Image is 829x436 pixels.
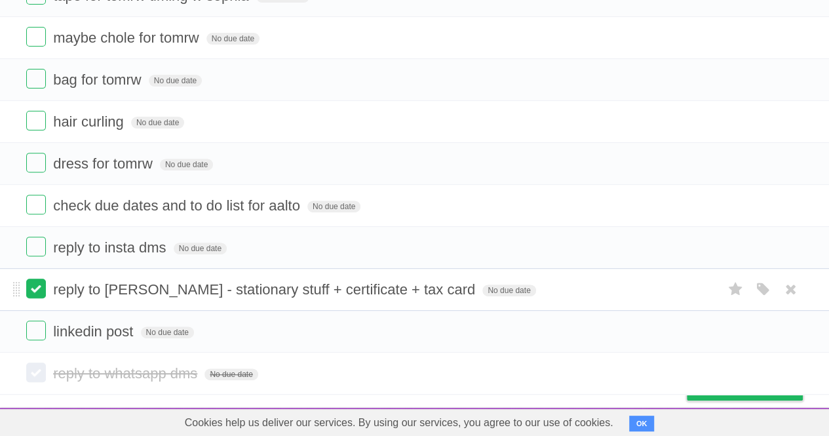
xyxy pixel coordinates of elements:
label: Done [26,363,46,382]
label: Done [26,27,46,47]
span: hair curling [53,113,127,130]
span: No due date [204,368,258,380]
label: Done [26,69,46,89]
span: maybe chole for tomrw [53,30,202,46]
span: No due date [482,285,535,296]
label: Done [26,321,46,340]
span: check due dates and to do list for aalto [53,197,303,214]
span: linkedin post [53,323,136,340]
label: Done [26,195,46,214]
span: reply to [PERSON_NAME] - stationary stuff + certificate + tax card [53,281,478,298]
span: No due date [174,243,227,254]
span: dress for tomrw [53,155,156,172]
label: Done [26,153,46,172]
label: Star task [723,279,748,300]
span: Cookies help us deliver our services. By using our services, you agree to our use of cookies. [172,410,627,436]
label: Done [26,237,46,256]
span: No due date [160,159,213,170]
span: Buy me a coffee [714,377,796,400]
span: No due date [206,33,260,45]
label: Done [26,111,46,130]
span: No due date [149,75,202,87]
span: bag for tomrw [53,71,145,88]
span: reply to insta dms [53,239,169,256]
span: reply to whatsapp dms [53,365,201,382]
span: No due date [307,201,360,212]
label: Done [26,279,46,298]
span: No due date [131,117,184,129]
span: No due date [141,327,194,338]
button: OK [629,416,655,431]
